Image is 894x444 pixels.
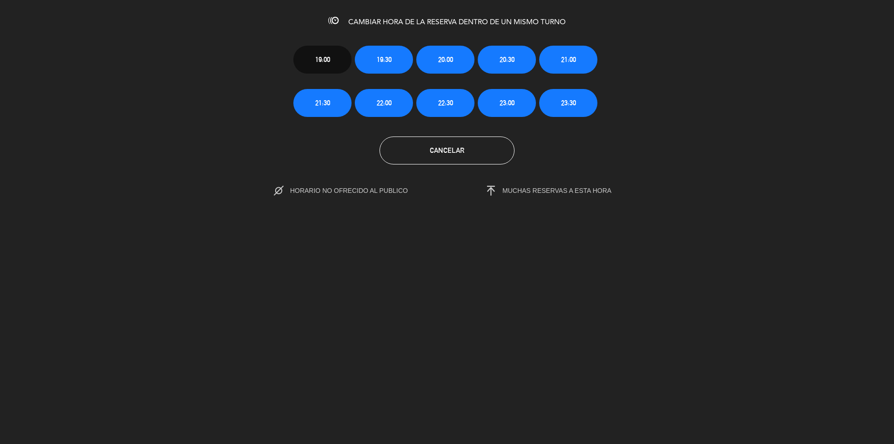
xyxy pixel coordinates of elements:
[293,46,352,74] button: 19:00
[290,187,427,194] span: HORARIO NO OFRECIDO AL PUBLICO
[438,54,453,65] span: 20:00
[348,19,566,26] span: CAMBIAR HORA DE LA RESERVA DENTRO DE UN MISMO TURNO
[502,187,611,194] span: MUCHAS RESERVAS A ESTA HORA
[500,97,515,108] span: 23:00
[438,97,453,108] span: 22:30
[539,89,597,117] button: 23:30
[293,89,352,117] button: 21:30
[500,54,515,65] span: 20:30
[416,46,474,74] button: 20:00
[478,89,536,117] button: 23:00
[430,146,464,154] span: Cancelar
[379,137,515,164] button: Cancelar
[355,89,413,117] button: 22:00
[315,54,330,65] span: 19:00
[561,54,576,65] span: 21:00
[377,97,392,108] span: 22:00
[416,89,474,117] button: 22:30
[315,97,330,108] span: 21:30
[561,97,576,108] span: 23:30
[355,46,413,74] button: 19:30
[478,46,536,74] button: 20:30
[539,46,597,74] button: 21:00
[377,54,392,65] span: 19:30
